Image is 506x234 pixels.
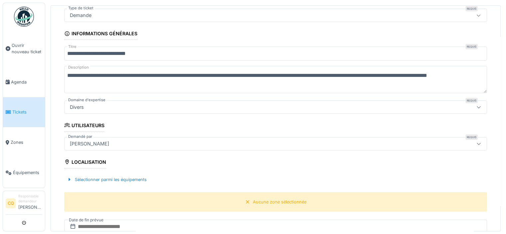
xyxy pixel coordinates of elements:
[3,97,45,127] a: Tickets
[465,6,478,11] div: Requis
[67,5,95,11] label: Type de ticket
[11,139,42,145] span: Zones
[3,157,45,188] a: Équipements
[68,216,104,224] label: Date de fin prévue
[12,42,42,55] span: Ouvrir nouveau ticket
[67,134,93,139] label: Demandé par
[18,194,42,204] div: Responsable demandeur
[11,79,42,85] span: Agenda
[3,67,45,97] a: Agenda
[67,63,90,72] label: Description
[67,140,112,147] div: [PERSON_NAME]
[6,198,16,208] li: CQ
[465,44,478,49] div: Requis
[3,30,45,67] a: Ouvrir nouveau ticket
[64,157,106,168] div: Localisation
[64,29,137,40] div: Informations générales
[253,199,306,205] div: Aucune zone sélectionnée
[465,134,478,140] div: Requis
[64,175,149,184] div: Sélectionner parmi les équipements
[18,194,42,213] li: [PERSON_NAME]
[3,127,45,157] a: Zones
[12,109,42,115] span: Tickets
[67,97,107,103] label: Domaine d'expertise
[67,12,94,19] div: Demande
[6,194,42,215] a: CQ Responsable demandeur[PERSON_NAME]
[465,98,478,103] div: Requis
[13,169,42,176] span: Équipements
[64,120,104,132] div: Utilisateurs
[67,104,86,111] div: Divers
[67,44,78,50] label: Titre
[14,7,34,27] img: Badge_color-CXgf-gQk.svg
